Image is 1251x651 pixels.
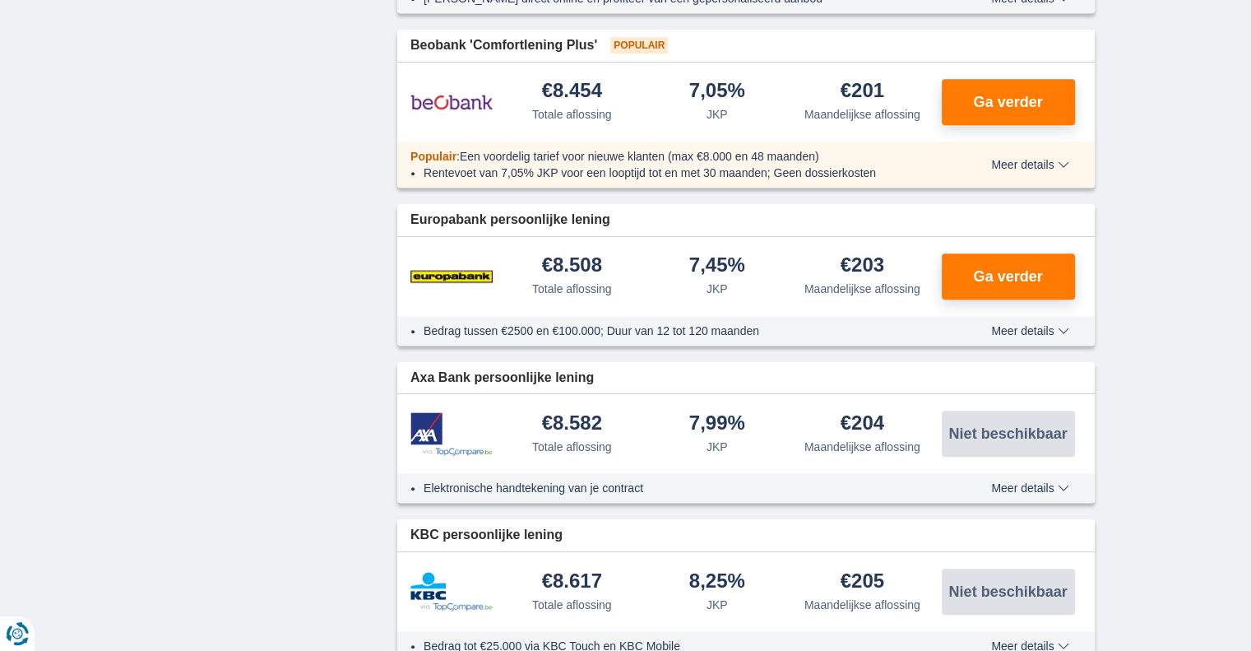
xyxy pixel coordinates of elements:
[991,325,1068,337] span: Meer details
[973,95,1042,109] span: Ga verder
[689,81,745,103] div: 7,05%
[841,413,884,435] div: €204
[410,256,493,297] img: product.pl.alt Europabank
[542,255,602,277] div: €8.508
[610,37,668,53] span: Populair
[707,281,728,297] div: JKP
[707,439,728,455] div: JKP
[532,281,612,297] div: Totale aflossing
[397,148,944,165] div: :
[410,572,493,611] img: product.pl.alt KBC
[991,482,1068,494] span: Meer details
[410,211,610,230] span: Europabank persoonlijke lening
[542,413,602,435] div: €8.582
[542,571,602,593] div: €8.617
[979,481,1081,495] button: Meer details
[841,571,884,593] div: €205
[942,253,1075,300] button: Ga verder
[424,480,931,496] li: Elektronische handtekening van je contract
[991,159,1068,170] span: Meer details
[410,36,597,55] span: Beobank 'Comfortlening Plus'
[460,150,819,163] span: Een voordelig tarief voor nieuwe klanten (max €8.000 en 48 maanden)
[410,81,493,123] img: product.pl.alt Beobank
[424,323,931,339] li: Bedrag tussen €2500 en €100.000; Duur van 12 tot 120 maanden
[804,106,920,123] div: Maandelijkse aflossing
[410,412,493,456] img: product.pl.alt Axa Bank
[532,597,612,613] div: Totale aflossing
[942,79,1075,125] button: Ga verder
[542,81,602,103] div: €8.454
[979,158,1081,171] button: Meer details
[942,569,1075,615] button: Niet beschikbaar
[973,269,1042,284] span: Ga verder
[532,439,612,455] div: Totale aflossing
[689,571,745,593] div: 8,25%
[410,526,563,545] span: KBC persoonlijke lening
[804,281,920,297] div: Maandelijkse aflossing
[410,369,594,388] span: Axa Bank persoonlijke lening
[424,165,931,181] li: Rentevoet van 7,05% JKP voor een looptijd tot en met 30 maanden; Geen dossierkosten
[948,584,1067,599] span: Niet beschikbaar
[841,255,884,277] div: €203
[942,411,1075,457] button: Niet beschikbaar
[804,439,920,455] div: Maandelijkse aflossing
[532,106,612,123] div: Totale aflossing
[410,150,456,163] span: Populair
[948,426,1067,441] span: Niet beschikbaar
[689,413,745,435] div: 7,99%
[707,597,728,613] div: JKP
[707,106,728,123] div: JKP
[689,255,745,277] div: 7,45%
[841,81,884,103] div: €201
[804,597,920,613] div: Maandelijkse aflossing
[979,324,1081,337] button: Meer details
